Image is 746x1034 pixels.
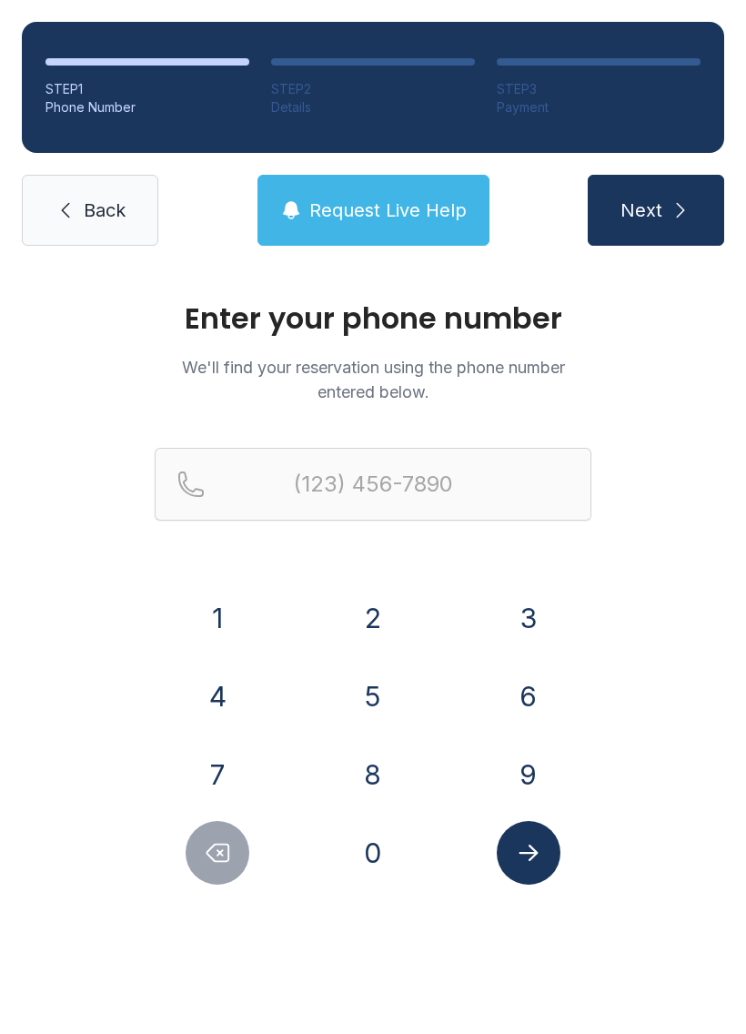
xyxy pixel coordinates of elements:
[45,80,249,98] div: STEP 1
[497,98,701,117] div: Payment
[186,586,249,650] button: 1
[155,304,591,333] h1: Enter your phone number
[620,198,662,223] span: Next
[155,355,591,404] p: We'll find your reservation using the phone number entered below.
[186,821,249,885] button: Delete number
[497,80,701,98] div: STEP 3
[84,198,126,223] span: Back
[497,586,560,650] button: 3
[341,743,405,806] button: 8
[45,98,249,117] div: Phone Number
[186,664,249,728] button: 4
[497,743,560,806] button: 9
[497,664,560,728] button: 6
[497,821,560,885] button: Submit lookup form
[341,821,405,885] button: 0
[186,743,249,806] button: 7
[155,448,591,521] input: Reservation phone number
[341,664,405,728] button: 5
[271,98,475,117] div: Details
[309,198,467,223] span: Request Live Help
[271,80,475,98] div: STEP 2
[341,586,405,650] button: 2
